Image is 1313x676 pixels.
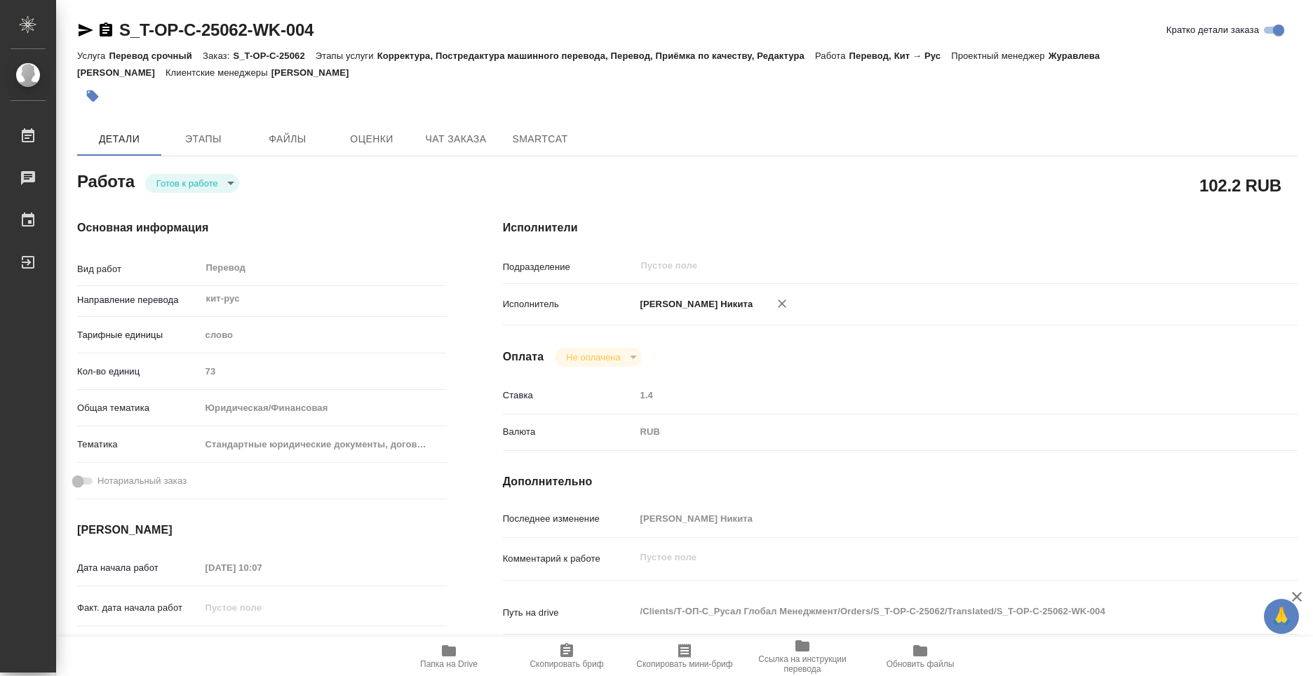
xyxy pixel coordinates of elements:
button: Удалить исполнителя [767,288,797,319]
input: Пустое поле [640,257,1199,274]
p: Услуга [77,50,109,61]
div: Готов к работе [555,348,641,367]
p: Комментарий к работе [503,552,635,566]
h4: Дополнительно [503,473,1298,490]
p: Дата начала работ [77,561,201,575]
p: Тематика [77,438,201,452]
input: Пустое поле [635,508,1232,529]
span: SmartCat [506,130,574,148]
p: S_T-OP-C-25062 [233,50,315,61]
button: Не оплачена [562,351,624,363]
input: Пустое поле [201,557,323,578]
input: Пустое поле [201,361,447,381]
div: Юридическая/Финансовая [201,396,447,420]
span: Детали [86,130,153,148]
p: Валюта [503,425,635,439]
h4: Исполнители [503,219,1298,236]
h4: Основная информация [77,219,447,236]
button: Ссылка на инструкции перевода [743,637,861,676]
span: Нотариальный заказ [97,474,187,488]
button: Готов к работе [152,177,222,189]
span: Скопировать бриф [530,659,603,669]
textarea: /Clients/Т-ОП-С_Русал Глобал Менеджмент/Orders/S_T-OP-C-25062/Translated/S_T-OP-C-25062-WK-004 [635,600,1232,623]
div: RUB [635,420,1232,444]
p: Перевод срочный [109,50,203,61]
p: Последнее изменение [503,512,635,526]
span: Папка на Drive [420,659,478,669]
button: 🙏 [1264,599,1299,634]
a: S_T-OP-C-25062-WK-004 [119,20,314,39]
div: Стандартные юридические документы, договоры, уставы [201,433,447,457]
div: слово [201,323,447,347]
p: [PERSON_NAME] Никита [635,297,753,311]
input: Пустое поле [635,385,1232,405]
p: Общая тематика [77,401,201,415]
input: Пустое поле [201,597,323,618]
p: Вид работ [77,262,201,276]
p: Тарифные единицы [77,328,201,342]
button: Скопировать бриф [508,637,626,676]
p: Подразделение [503,260,635,274]
p: Корректура, Постредактура машинного перевода, Перевод, Приёмка по качеству, Редактура [377,50,815,61]
p: Ставка [503,388,635,403]
p: Исполнитель [503,297,635,311]
h2: 102.2 RUB [1199,173,1281,197]
span: Чат заказа [422,130,490,148]
button: Скопировать мини-бриф [626,637,743,676]
p: Проектный менеджер [951,50,1048,61]
h4: [PERSON_NAME] [77,522,447,539]
h2: Работа [77,168,135,193]
span: Кратко детали заказа [1166,23,1259,37]
button: Обновить файлы [861,637,979,676]
p: Работа [815,50,849,61]
div: Готов к работе [145,174,239,193]
button: Папка на Drive [390,637,508,676]
button: Скопировать ссылку для ЯМессенджера [77,22,94,39]
span: Файлы [254,130,321,148]
span: Оценки [338,130,405,148]
p: Факт. дата начала работ [77,601,201,615]
p: [PERSON_NAME] [271,67,360,78]
span: 🙏 [1270,602,1293,631]
p: Направление перевода [77,293,201,307]
span: Этапы [170,130,237,148]
span: Ссылка на инструкции перевода [752,654,853,674]
p: Заказ: [203,50,233,61]
button: Скопировать ссылку [97,22,114,39]
p: Кол-во единиц [77,365,201,379]
p: Путь на drive [503,606,635,620]
p: Этапы услуги [316,50,377,61]
p: Клиентские менеджеры [166,67,271,78]
button: Добавить тэг [77,81,108,111]
span: Скопировать мини-бриф [636,659,732,669]
span: Обновить файлы [887,659,955,669]
h4: Оплата [503,349,544,365]
input: Пустое поле [201,634,323,654]
p: Перевод, Кит → Рус [849,50,952,61]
